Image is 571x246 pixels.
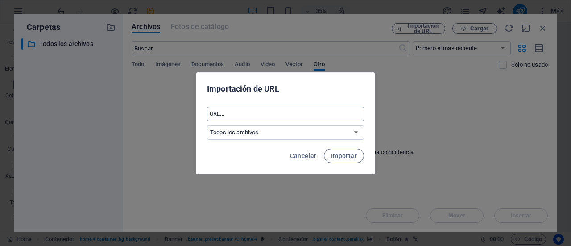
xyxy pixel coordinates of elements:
[207,83,364,94] h2: Importación de URL
[286,149,320,163] button: Cancelar
[207,107,364,121] input: URL...
[324,149,364,163] button: Importar
[331,152,357,159] span: Importar
[290,152,317,159] span: Cancelar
